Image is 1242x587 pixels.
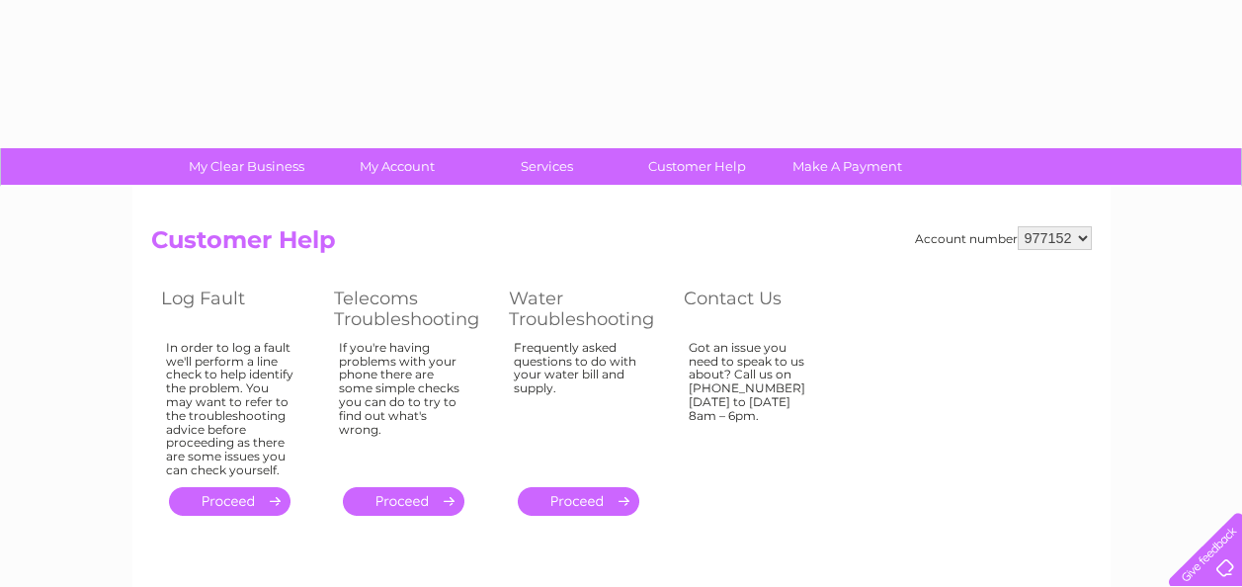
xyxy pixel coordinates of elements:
h2: Customer Help [151,226,1092,264]
a: Make A Payment [766,148,929,185]
a: . [518,487,639,516]
a: My Clear Business [165,148,328,185]
div: Got an issue you need to speak to us about? Call us on [PHONE_NUMBER] [DATE] to [DATE] 8am – 6pm. [689,341,817,469]
a: Customer Help [616,148,779,185]
div: In order to log a fault we'll perform a line check to help identify the problem. You may want to ... [166,341,294,477]
th: Telecoms Troubleshooting [324,283,499,335]
a: . [169,487,290,516]
div: Frequently asked questions to do with your water bill and supply. [514,341,644,469]
th: Water Troubleshooting [499,283,674,335]
a: . [343,487,464,516]
a: Services [465,148,628,185]
th: Log Fault [151,283,324,335]
div: Account number [915,226,1092,250]
th: Contact Us [674,283,847,335]
a: My Account [315,148,478,185]
div: If you're having problems with your phone there are some simple checks you can do to try to find ... [339,341,469,469]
